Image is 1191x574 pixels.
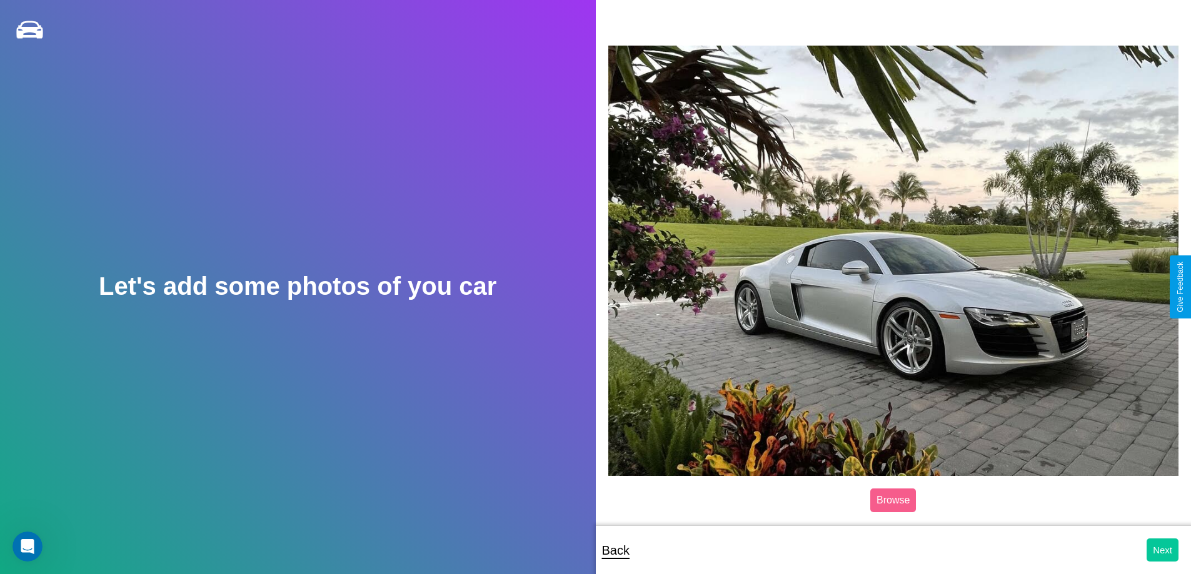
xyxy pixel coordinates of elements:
[13,532,43,562] iframe: Intercom live chat
[1176,262,1185,312] div: Give Feedback
[99,272,496,300] h2: Let's add some photos of you car
[602,539,630,562] p: Back
[608,46,1179,475] img: posted
[870,488,916,512] label: Browse
[1147,538,1178,562] button: Next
